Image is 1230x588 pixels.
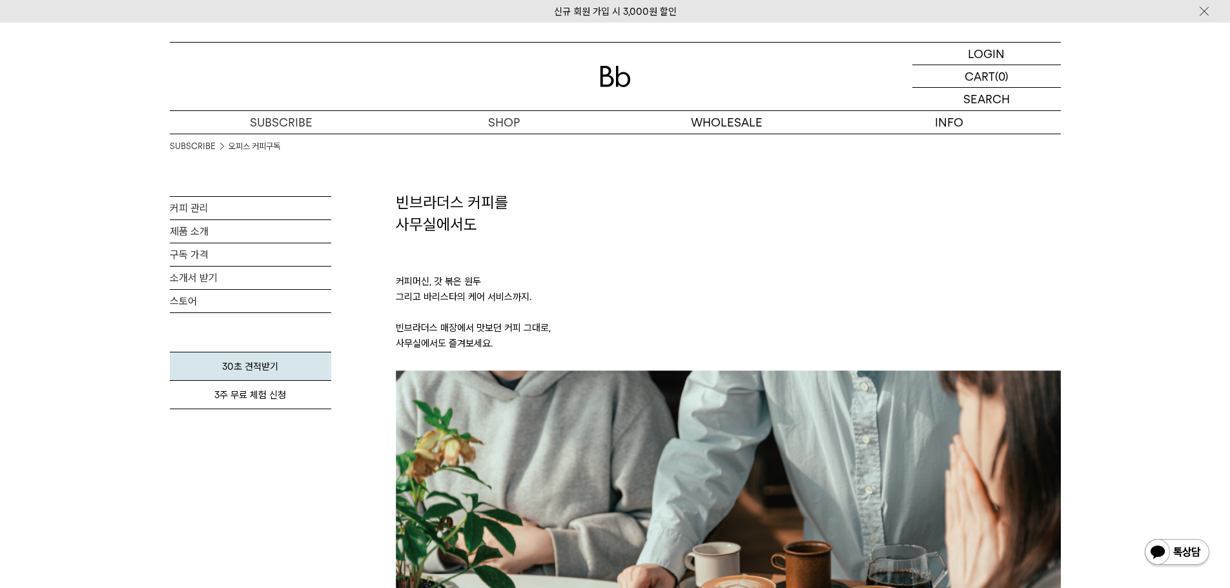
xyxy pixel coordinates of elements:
img: 카카오톡 채널 1:1 채팅 버튼 [1143,538,1211,569]
a: CART (0) [912,65,1061,88]
p: SEARCH [963,88,1010,110]
p: WHOLESALE [615,111,838,134]
a: 구독 가격 [170,243,331,266]
a: 소개서 받기 [170,267,331,289]
a: LOGIN [912,43,1061,65]
a: 제품 소개 [170,220,331,243]
a: 3주 무료 체험 신청 [170,381,331,409]
a: 오피스 커피구독 [229,140,280,153]
a: 30초 견적받기 [170,352,331,381]
a: SHOP [393,111,615,134]
p: LOGIN [968,43,1005,65]
a: SUBSCRIBE [170,140,216,153]
img: 로고 [600,66,631,87]
h2: 빈브라더스 커피를 사무실에서도 [396,192,1061,235]
a: 신규 회원 가입 시 3,000원 할인 [554,6,677,17]
p: INFO [838,111,1061,134]
a: SUBSCRIBE [170,111,393,134]
p: (0) [995,65,1009,87]
p: CART [965,65,995,87]
a: 커피 관리 [170,197,331,219]
a: 스토어 [170,290,331,312]
p: 커피머신, 갓 볶은 원두 그리고 바리스타의 케어 서비스까지. 빈브라더스 매장에서 맛보던 커피 그대로, 사무실에서도 즐겨보세요. [396,235,1061,370]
